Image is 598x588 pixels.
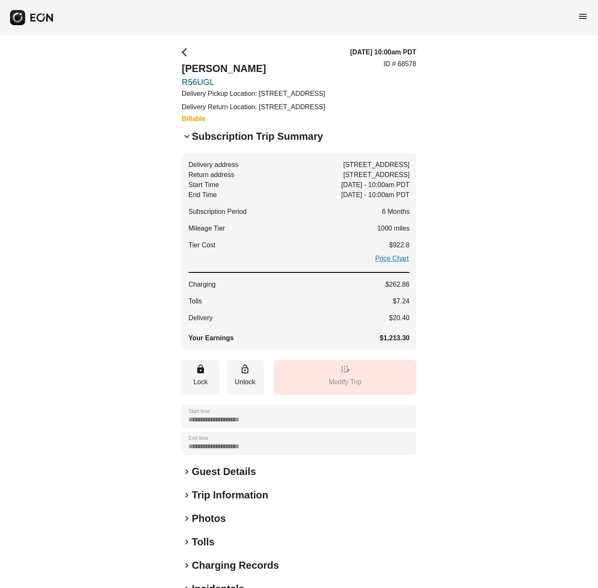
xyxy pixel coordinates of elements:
[393,296,410,306] span: $7.24
[389,313,410,323] span: $20.40
[230,377,260,387] p: Unlock
[382,207,410,217] span: 6 Months
[343,170,410,180] span: [STREET_ADDRESS]
[182,537,192,547] span: keyboard_arrow_right
[341,180,410,190] span: [DATE] - 10:00am PDT
[389,240,410,250] span: $922.8
[182,360,219,395] button: Lock
[182,89,325,99] p: Delivery Pickup Location: [STREET_ADDRESS]
[188,223,225,234] span: Mileage Tier
[188,180,219,190] span: Start Time
[182,62,325,75] h2: [PERSON_NAME]
[192,465,256,478] h2: Guest Details
[188,240,215,250] span: Tier Cost
[182,514,192,524] span: keyboard_arrow_right
[188,313,213,323] span: Delivery
[182,153,416,350] button: Delivery address[STREET_ADDRESS]Return address[STREET_ADDRESS]Start Time[DATE] - 10:00am PDTEnd T...
[182,77,325,87] a: R56UGL
[186,377,215,387] p: Lock
[341,190,410,200] span: [DATE] - 10:00am PDT
[188,160,238,170] span: Delivery address
[578,11,588,21] span: menu
[385,280,410,290] span: $262.86
[188,190,217,200] span: End Time
[182,102,325,112] p: Delivery Return Location: [STREET_ADDRESS]
[192,535,214,549] h2: Tolls
[226,360,264,395] button: Unlock
[188,280,216,290] span: Charging
[182,560,192,570] span: keyboard_arrow_right
[196,364,206,374] span: lock
[182,47,192,57] span: arrow_back_ios
[380,333,410,343] span: $1,213.30
[343,160,410,170] span: [STREET_ADDRESS]
[188,296,202,306] span: Tolls
[374,254,410,264] a: Price Chart
[188,170,234,180] span: Return address
[240,364,250,374] span: lock_open
[192,512,226,525] h2: Photos
[192,488,268,502] h2: Trip Information
[182,490,192,500] span: keyboard_arrow_right
[192,559,279,572] h2: Charging Records
[188,333,234,343] span: Your Earnings
[350,47,416,57] h3: [DATE] 10:00am PDT
[188,207,247,217] span: Subscription Period
[377,223,410,234] span: 1000 miles
[384,59,416,69] p: ID # 68578
[182,131,192,141] span: keyboard_arrow_down
[182,114,325,124] h3: Billable
[192,130,323,143] h2: Subscription Trip Summary
[182,467,192,477] span: keyboard_arrow_right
